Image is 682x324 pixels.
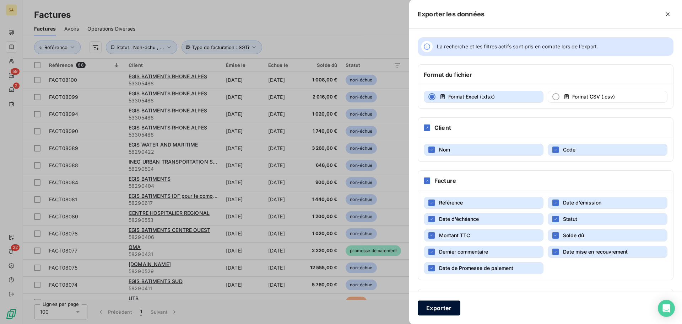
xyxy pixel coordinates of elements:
div: Open Intercom Messenger [658,300,675,317]
span: Date mise en recouvrement [563,249,628,255]
button: Référence [424,197,543,209]
h6: Facture [434,176,456,185]
span: Montant TTC [439,232,470,238]
h5: Exporter les données [418,9,485,19]
h6: Format du fichier [424,70,472,79]
span: La recherche et les filtres actifs sont pris en compte lors de l’export. [437,43,599,50]
span: Nom [439,147,450,153]
span: Référence [439,200,463,206]
h6: Client [434,123,451,132]
button: Statut [548,213,667,225]
button: Format CSV (.csv) [548,91,667,103]
span: Statut [563,216,577,222]
button: Dernier commentaire [424,246,543,258]
span: Format Excel (.xlsx) [448,94,495,100]
span: Format CSV (.csv) [572,94,615,100]
button: Code [548,144,667,156]
button: Format Excel (.xlsx) [424,91,543,103]
span: Date d'échéance [439,216,479,222]
button: Date de Promesse de paiement [424,262,543,274]
button: Date d'échéance [424,213,543,225]
span: Date de Promesse de paiement [439,265,513,271]
button: Nom [424,144,543,156]
button: Date d'émission [548,197,667,209]
span: Solde dû [563,232,584,238]
span: Dernier commentaire [439,249,488,255]
button: Montant TTC [424,229,543,241]
button: Date mise en recouvrement [548,246,667,258]
span: Date d'émission [563,200,601,206]
button: Exporter [418,301,460,315]
span: Code [563,147,575,153]
button: Solde dû [548,229,667,241]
